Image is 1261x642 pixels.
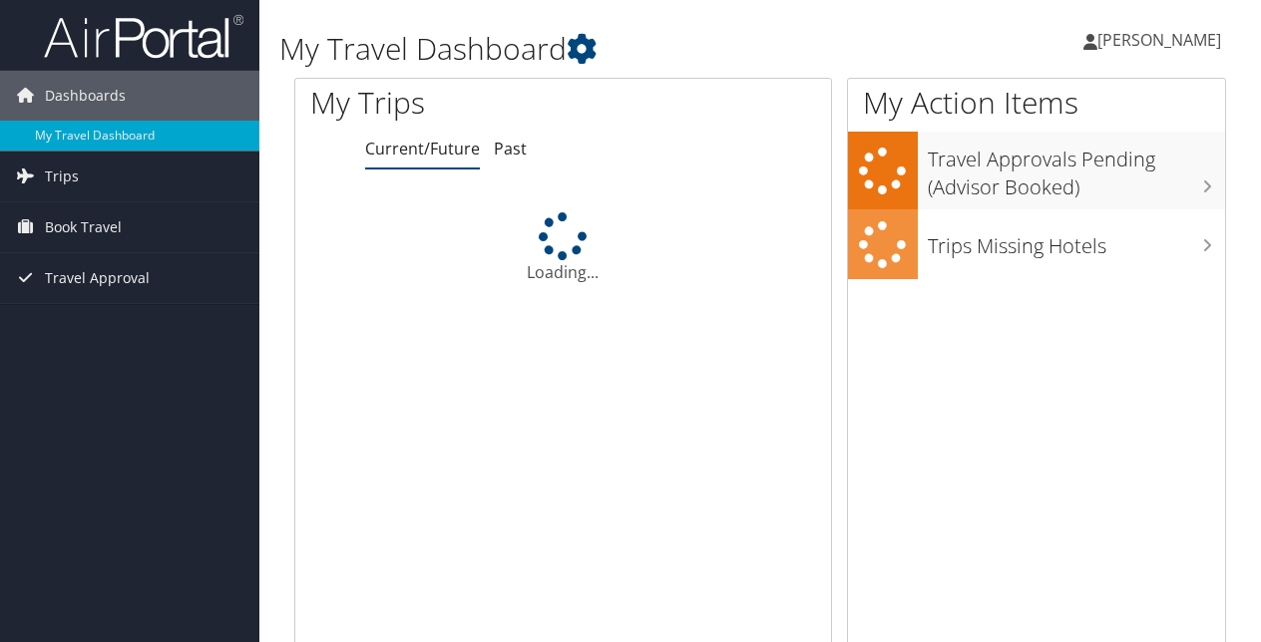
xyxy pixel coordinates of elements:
[45,253,150,303] span: Travel Approval
[848,82,1225,124] h1: My Action Items
[1083,10,1241,70] a: [PERSON_NAME]
[45,152,79,201] span: Trips
[928,136,1225,201] h3: Travel Approvals Pending (Advisor Booked)
[494,138,527,160] a: Past
[45,71,126,121] span: Dashboards
[365,138,480,160] a: Current/Future
[928,222,1225,260] h3: Trips Missing Hotels
[295,212,831,284] div: Loading...
[848,132,1225,208] a: Travel Approvals Pending (Advisor Booked)
[279,28,921,70] h1: My Travel Dashboard
[45,202,122,252] span: Book Travel
[310,82,593,124] h1: My Trips
[1097,29,1221,51] span: [PERSON_NAME]
[848,209,1225,280] a: Trips Missing Hotels
[44,13,243,60] img: airportal-logo.png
